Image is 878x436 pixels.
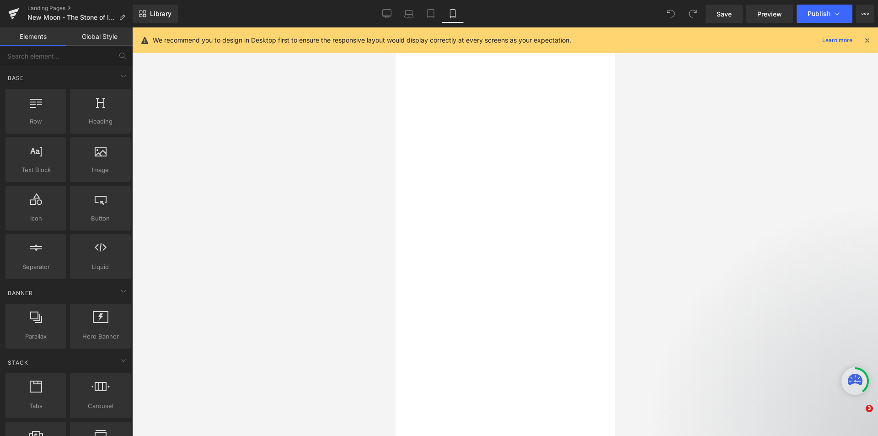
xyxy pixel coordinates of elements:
span: Library [150,10,171,18]
span: Banner [7,289,34,297]
span: Preview [757,9,782,19]
span: Heading [73,117,128,126]
span: Stack [7,358,29,367]
a: Landing Pages [27,5,133,12]
span: 3 [866,405,873,412]
span: Liquid [73,262,128,272]
span: Publish [808,10,830,17]
button: More [856,5,874,23]
span: Hero Banner [73,332,128,341]
span: Tabs [8,401,64,411]
a: Preview [746,5,793,23]
span: Save [717,9,732,19]
span: New Moon - The Stone of Intuition [27,14,115,21]
button: Undo [662,5,680,23]
span: Separator [8,262,64,272]
a: Desktop [376,5,398,23]
a: Mobile [442,5,464,23]
span: Image [73,165,128,175]
span: Button [73,214,128,223]
span: Base [7,74,25,82]
iframe: Intercom live chat [847,405,869,427]
a: New Library [133,5,178,23]
a: Learn more [819,35,856,46]
span: Row [8,117,64,126]
span: Icon [8,214,64,223]
a: Global Style [66,27,133,46]
span: Parallax [8,332,64,341]
button: Publish [797,5,852,23]
a: Laptop [398,5,420,23]
a: Tablet [420,5,442,23]
span: Carousel [73,401,128,411]
span: Text Block [8,165,64,175]
button: Redo [684,5,702,23]
p: We recommend you to design in Desktop first to ensure the responsive layout would display correct... [153,35,571,45]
